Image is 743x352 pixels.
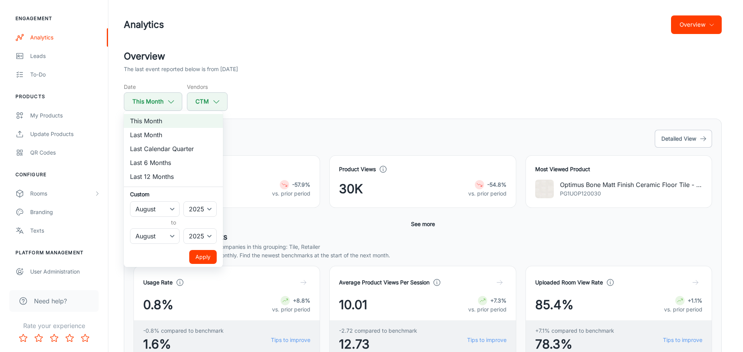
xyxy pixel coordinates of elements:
li: Last Calendar Quarter [124,142,223,156]
li: Last 12 Months [124,170,223,184]
button: Apply [189,250,217,264]
li: This Month [124,114,223,128]
li: Last Month [124,128,223,142]
h6: Custom [130,190,217,198]
li: Last 6 Months [124,156,223,170]
h6: to [132,218,215,227]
